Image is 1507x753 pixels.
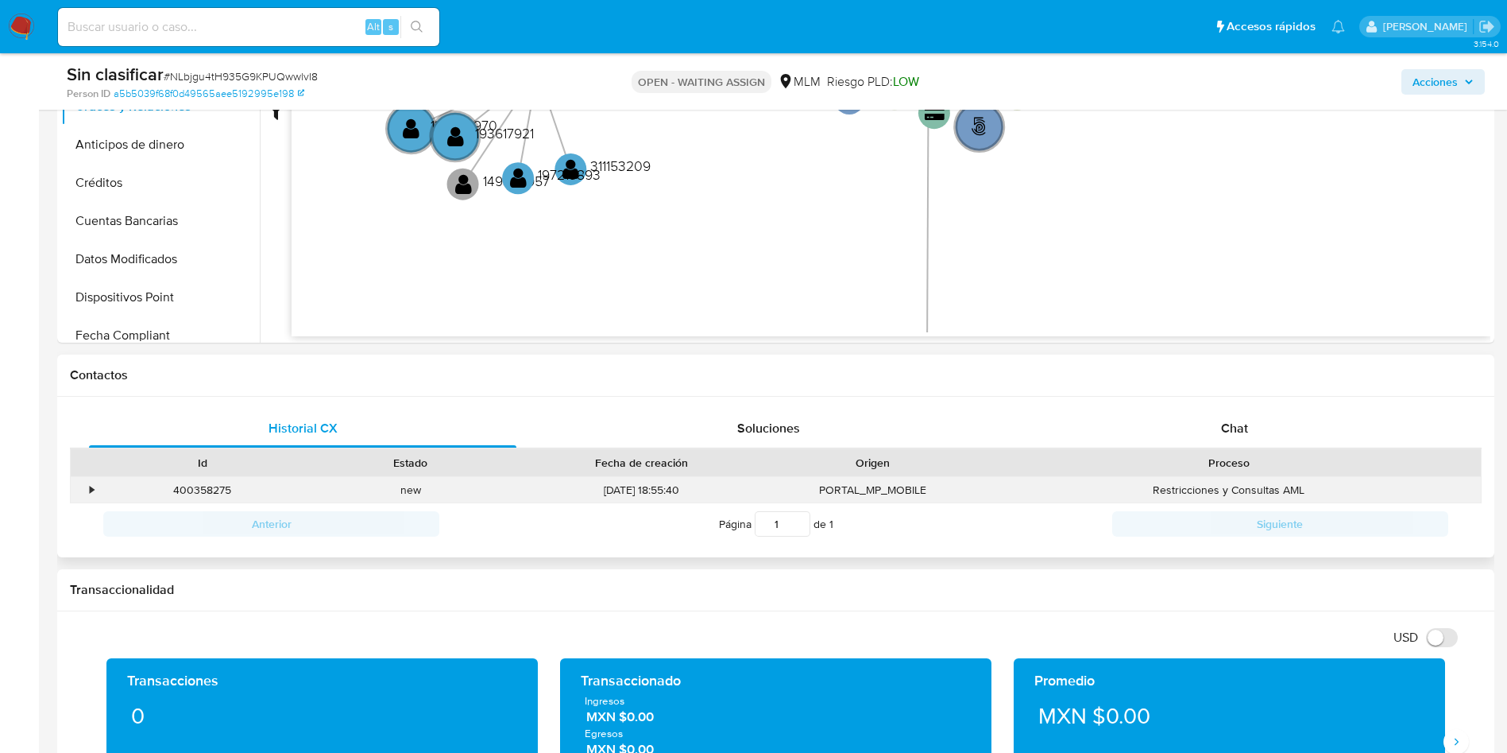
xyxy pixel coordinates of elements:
[510,166,527,189] text: 
[70,582,1482,598] h1: Transaccionalidad
[164,68,318,84] span: # NLbjgu4tH935G9KPUQwwlvI8
[110,483,296,498] div: 400358275
[925,107,945,122] text: 
[483,170,550,190] text: 149336957
[367,19,380,34] span: Alt
[737,419,800,437] span: Soluciones
[515,477,769,503] div: [DATE] 18:55:40
[1112,511,1448,537] button: Siguiente
[61,164,260,202] button: Créditos
[719,511,833,537] span: Página de
[1227,18,1316,35] span: Accesos rápidos
[70,367,1482,383] h1: Contactos
[780,455,966,471] div: Origen
[269,419,338,437] span: Historial CX
[1383,19,1473,34] p: ivonne.perezonofre@mercadolibre.com.mx
[1412,69,1458,95] span: Acciones
[110,455,296,471] div: Id
[455,172,472,195] text: 
[447,124,464,147] text: 
[103,511,439,537] button: Anterior
[590,156,651,176] text: 311153209
[769,477,977,503] div: PORTAL_MP_MOBILE
[893,72,919,91] span: LOW
[988,455,1470,471] div: Proceso
[114,87,304,101] a: a5b5039f68f0d49565aee5192995e198
[632,71,771,93] p: OPEN - WAITING ASSIGN
[403,116,419,139] text: 
[61,202,260,240] button: Cuentas Bancarias
[1221,419,1248,437] span: Chat
[827,73,919,91] span: Riesgo PLD:
[972,117,987,136] text: 
[1331,20,1345,33] a: Notificaciones
[538,165,601,184] text: 197218893
[431,115,497,134] text: 135975970
[318,455,504,471] div: Estado
[400,16,433,38] button: search-icon
[307,477,515,503] div: new
[67,87,110,101] b: Person ID
[562,157,579,180] text: 
[61,240,260,278] button: Datos Modificados
[388,19,393,34] span: s
[1474,37,1499,50] span: 3.154.0
[1478,18,1495,35] a: Salir
[778,73,821,91] div: MLM
[475,122,534,142] text: 193617921
[58,17,439,37] input: Buscar usuario o caso...
[90,483,94,498] div: •
[61,316,260,355] button: Fecha Compliant
[61,126,260,164] button: Anticipos de dinero
[67,61,164,87] b: Sin clasificar
[61,278,260,316] button: Dispositivos Point
[526,455,758,471] div: Fecha de creación
[977,477,1481,503] div: Restricciones y Consultas AML
[1401,69,1485,95] button: Acciones
[829,516,833,532] span: 1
